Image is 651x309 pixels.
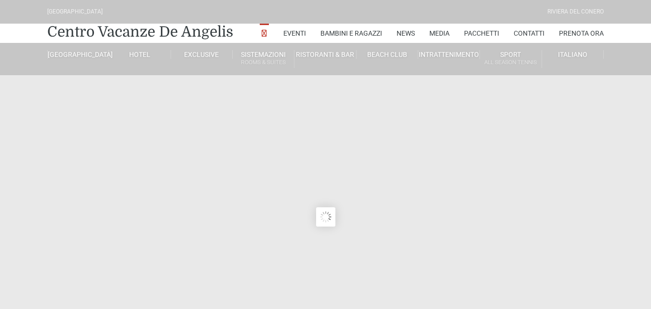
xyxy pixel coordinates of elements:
[547,7,604,16] div: Riviera Del Conero
[283,24,306,43] a: Eventi
[514,24,545,43] a: Contatti
[542,50,604,59] a: Italiano
[480,50,542,68] a: SportAll Season Tennis
[558,51,587,58] span: Italiano
[480,58,541,67] small: All Season Tennis
[397,24,415,43] a: News
[233,50,294,68] a: SistemazioniRooms & Suites
[357,50,418,59] a: Beach Club
[47,22,233,41] a: Centro Vacanze De Angelis
[320,24,382,43] a: Bambini e Ragazzi
[47,7,103,16] div: [GEOGRAPHIC_DATA]
[171,50,233,59] a: Exclusive
[109,50,171,59] a: Hotel
[418,50,480,59] a: Intrattenimento
[294,50,356,59] a: Ristoranti & Bar
[47,50,109,59] a: [GEOGRAPHIC_DATA]
[429,24,450,43] a: Media
[464,24,499,43] a: Pacchetti
[233,58,294,67] small: Rooms & Suites
[559,24,604,43] a: Prenota Ora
